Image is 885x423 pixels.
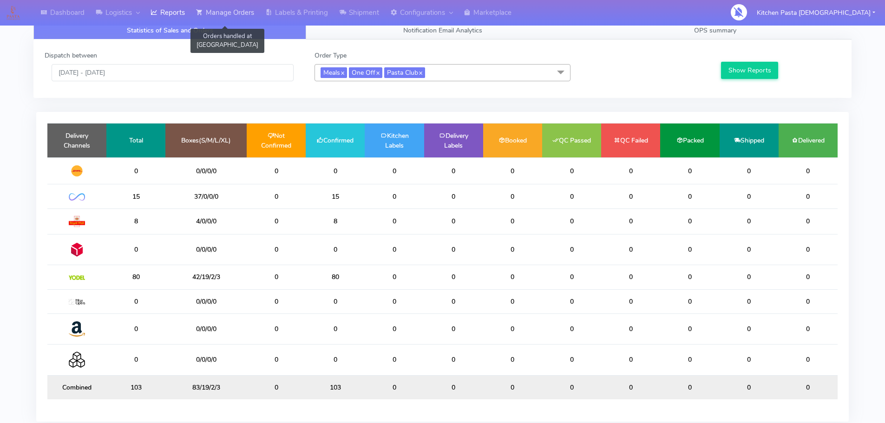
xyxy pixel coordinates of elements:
img: MaxOptra [69,299,85,306]
td: 103 [306,375,365,399]
td: 0 [306,157,365,184]
td: 0 [542,157,601,184]
span: Meals [321,67,347,78]
td: 0 [483,345,542,375]
td: 0 [106,157,165,184]
td: 0/0/0/0 [165,234,247,265]
td: 0/0/0/0 [165,157,247,184]
td: 0 [542,265,601,289]
td: 0 [424,265,483,289]
td: 0 [424,234,483,265]
td: 0 [247,234,306,265]
img: DPD [69,241,85,258]
span: Pasta Club [384,67,425,78]
td: 0 [542,345,601,375]
td: 0 [779,289,838,313]
td: 0 [660,157,719,184]
td: 0 [106,289,165,313]
td: 0 [660,289,719,313]
td: 0 [247,313,306,344]
button: Show Reports [721,62,778,79]
td: 80 [306,265,365,289]
td: 8 [306,208,365,234]
td: 0 [779,265,838,289]
td: 0 [483,184,542,208]
td: 0 [720,208,779,234]
td: 0 [660,265,719,289]
td: 0 [542,313,601,344]
td: 0 [106,313,165,344]
td: 0/0/0/0 [165,313,247,344]
td: Confirmed [306,124,365,157]
td: 0 [601,345,660,375]
td: 0 [601,234,660,265]
label: Order Type [315,51,347,60]
td: 0 [365,345,424,375]
input: Pick the Daterange [52,64,294,81]
td: 0 [601,265,660,289]
td: 0 [483,234,542,265]
td: 0 [365,313,424,344]
td: 0 [779,157,838,184]
td: 0 [483,265,542,289]
td: Combined [47,375,106,399]
td: 0/0/0/0 [165,289,247,313]
td: 0 [601,184,660,208]
td: 0 [779,313,838,344]
td: 0 [424,345,483,375]
td: 0 [720,289,779,313]
td: 0 [720,184,779,208]
td: 0 [720,375,779,399]
span: Statistics of Sales and Orders [127,26,213,35]
td: Not Confirmed [247,124,306,157]
td: Boxes(S/M/L/XL) [165,124,247,157]
td: 0/0/0/0 [165,345,247,375]
td: 0 [779,375,838,399]
td: 83/19/2/3 [165,375,247,399]
td: 0 [247,289,306,313]
td: 0 [483,375,542,399]
td: 0 [306,345,365,375]
td: 0 [660,313,719,344]
td: 15 [106,184,165,208]
td: 4/0/0/0 [165,208,247,234]
a: x [340,67,344,77]
td: 0 [247,157,306,184]
td: 0 [106,345,165,375]
img: Yodel [69,275,85,280]
td: 0 [660,184,719,208]
td: 0 [601,375,660,399]
td: 0 [424,208,483,234]
td: 0 [601,208,660,234]
td: 37/0/0/0 [165,184,247,208]
td: 0 [424,289,483,313]
td: 0 [483,289,542,313]
td: 0 [247,208,306,234]
td: Booked [483,124,542,157]
td: 0 [601,313,660,344]
td: 0 [365,265,424,289]
td: 0 [306,289,365,313]
td: 0 [601,157,660,184]
td: 0 [660,375,719,399]
td: 0 [542,184,601,208]
td: 0 [247,184,306,208]
td: Delivery Channels [47,124,106,157]
td: 0 [720,345,779,375]
td: 0 [720,234,779,265]
td: 0 [601,289,660,313]
img: OnFleet [69,193,85,201]
td: 8 [106,208,165,234]
td: 0 [247,265,306,289]
td: Delivery Labels [424,124,483,157]
td: 0 [660,234,719,265]
td: 0 [365,289,424,313]
td: 0 [306,313,365,344]
td: 0 [720,157,779,184]
td: 0 [424,313,483,344]
td: 0 [424,184,483,208]
td: 0 [779,234,838,265]
td: Kitchen Labels [365,124,424,157]
td: 0 [779,345,838,375]
td: 0 [365,375,424,399]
